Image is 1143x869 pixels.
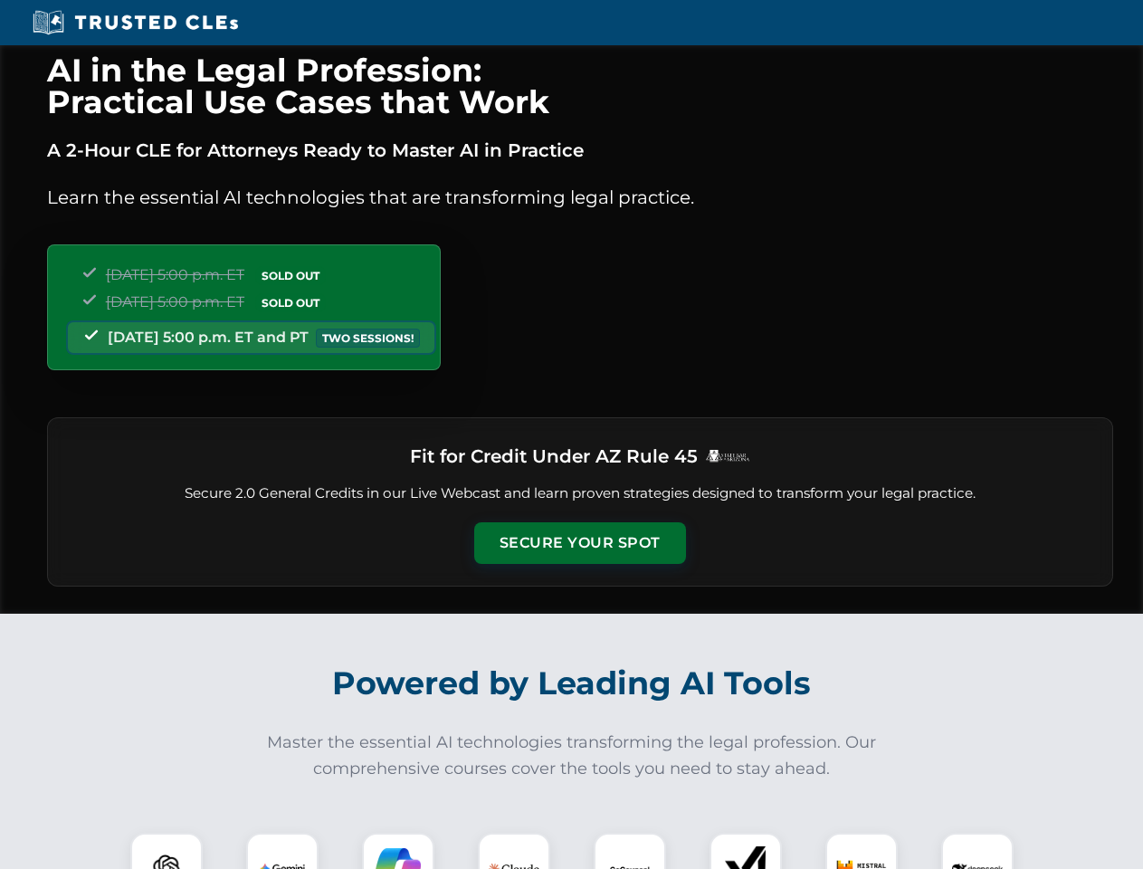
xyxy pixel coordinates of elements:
[255,266,326,285] span: SOLD OUT
[255,293,326,312] span: SOLD OUT
[70,483,1091,504] p: Secure 2.0 General Credits in our Live Webcast and learn proven strategies designed to transform ...
[71,652,1073,715] h2: Powered by Leading AI Tools
[106,293,244,310] span: [DATE] 5:00 p.m. ET
[27,9,243,36] img: Trusted CLEs
[705,449,750,463] img: Logo
[474,522,686,564] button: Secure Your Spot
[47,136,1113,165] p: A 2-Hour CLE for Attorneys Ready to Master AI in Practice
[255,730,889,782] p: Master the essential AI technologies transforming the legal profession. Our comprehensive courses...
[106,266,244,283] span: [DATE] 5:00 p.m. ET
[47,54,1113,118] h1: AI in the Legal Profession: Practical Use Cases that Work
[47,183,1113,212] p: Learn the essential AI technologies that are transforming legal practice.
[410,440,698,473] h3: Fit for Credit Under AZ Rule 45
